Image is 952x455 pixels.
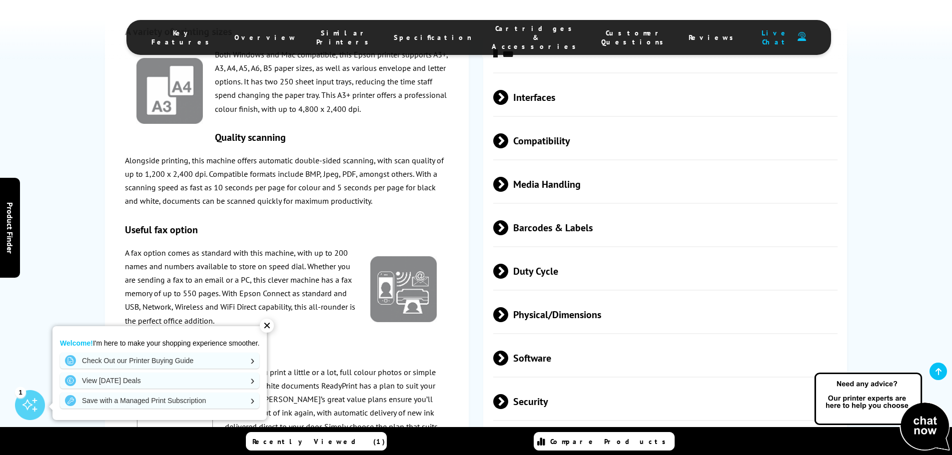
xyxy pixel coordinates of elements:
[246,432,387,451] a: Recently Viewed (1)
[798,32,806,41] img: user-headset-duotone.svg
[493,78,838,116] span: Interfaces
[234,33,296,42] span: Overview
[493,339,838,377] span: Software
[151,28,214,46] span: Key Features
[125,131,449,144] h3: Quality scanning
[125,246,449,327] p: A fax option comes as standard with this machine, with up to 200 names and numbers available to s...
[759,28,793,46] span: Live Chat
[550,437,671,446] span: Compare Products
[689,33,739,42] span: Reviews
[394,33,472,42] span: Specification
[260,319,274,333] div: ✕
[125,343,449,356] h3: What is ReadyPrint?
[493,165,838,203] span: Media Handling
[370,256,437,322] img: Epson-WF8090-Mobile-140.gif
[492,24,581,51] span: Cartridges & Accessories
[60,393,259,409] a: Save with a Managed Print Subscription
[60,339,93,347] strong: Welcome!
[60,373,259,389] a: View [DATE] Deals
[316,28,374,46] span: Similar Printers
[60,339,259,348] p: I'm here to make your shopping experience smoother.
[136,58,203,124] img: Epson-WF8090-Media-140.gif
[493,383,838,420] span: Security
[812,371,952,453] img: Open Live Chat window
[534,432,675,451] a: Compare Products
[125,48,449,116] p: Both Windows and Mac compatible, this Epson printer supports A3+, A3, A4, A5, A6, B5 paper sizes,...
[493,209,838,246] span: Barcodes & Labels
[5,202,15,253] span: Product Finder
[493,122,838,159] span: Compatibility
[493,252,838,290] span: Duty Cycle
[60,353,259,369] a: Check Out our Printer Buying Guide
[601,28,669,46] span: Customer Questions
[125,154,449,208] p: Alongside printing, this machine offers automatic double-sided scanning, with scan quality of up ...
[252,437,385,446] span: Recently Viewed (1)
[15,387,26,398] div: 1
[493,296,838,333] span: Physical/Dimensions
[125,223,449,236] h3: Useful fax option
